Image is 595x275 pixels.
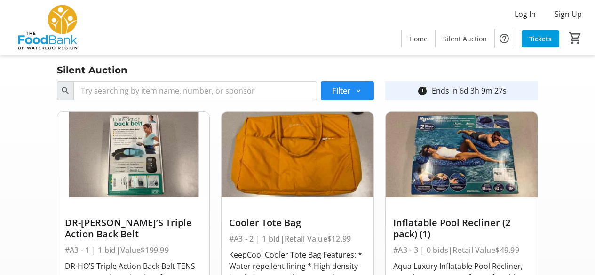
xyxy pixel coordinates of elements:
[515,8,536,20] span: Log In
[73,81,317,100] input: Try searching by item name, number, or sponsor
[432,85,507,96] div: Ends in 6d 3h 9m 27s
[495,29,514,48] button: Help
[507,7,543,22] button: Log In
[436,30,494,47] a: Silent Auction
[567,30,584,47] button: Cart
[65,244,202,257] div: #A3 - 1 | 1 bid | Value $199.99
[65,217,202,240] div: DR-[PERSON_NAME]’S Triple Action Back Belt
[443,34,487,44] span: Silent Auction
[229,232,366,245] div: #A3 - 2 | 1 bid | Retail Value $12.99
[321,81,374,100] button: Filter
[393,217,530,240] div: Inflatable Pool Recliner (2 pack) (1)
[529,34,552,44] span: Tickets
[402,30,435,47] a: Home
[57,112,209,197] img: DR-HO’S Triple Action Back Belt
[417,85,428,96] mat-icon: timer_outline
[393,244,530,257] div: #A3 - 3 | 0 bids | Retail Value $49.99
[51,63,133,78] div: Silent Auction
[547,7,589,22] button: Sign Up
[409,34,428,44] span: Home
[229,217,366,228] div: Cooler Tote Bag
[555,8,582,20] span: Sign Up
[222,112,373,197] img: Cooler Tote Bag
[6,4,89,51] img: The Food Bank of Waterloo Region's Logo
[522,30,559,47] a: Tickets
[386,112,538,197] img: Inflatable Pool Recliner (2 pack) (1)
[332,85,350,96] span: Filter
